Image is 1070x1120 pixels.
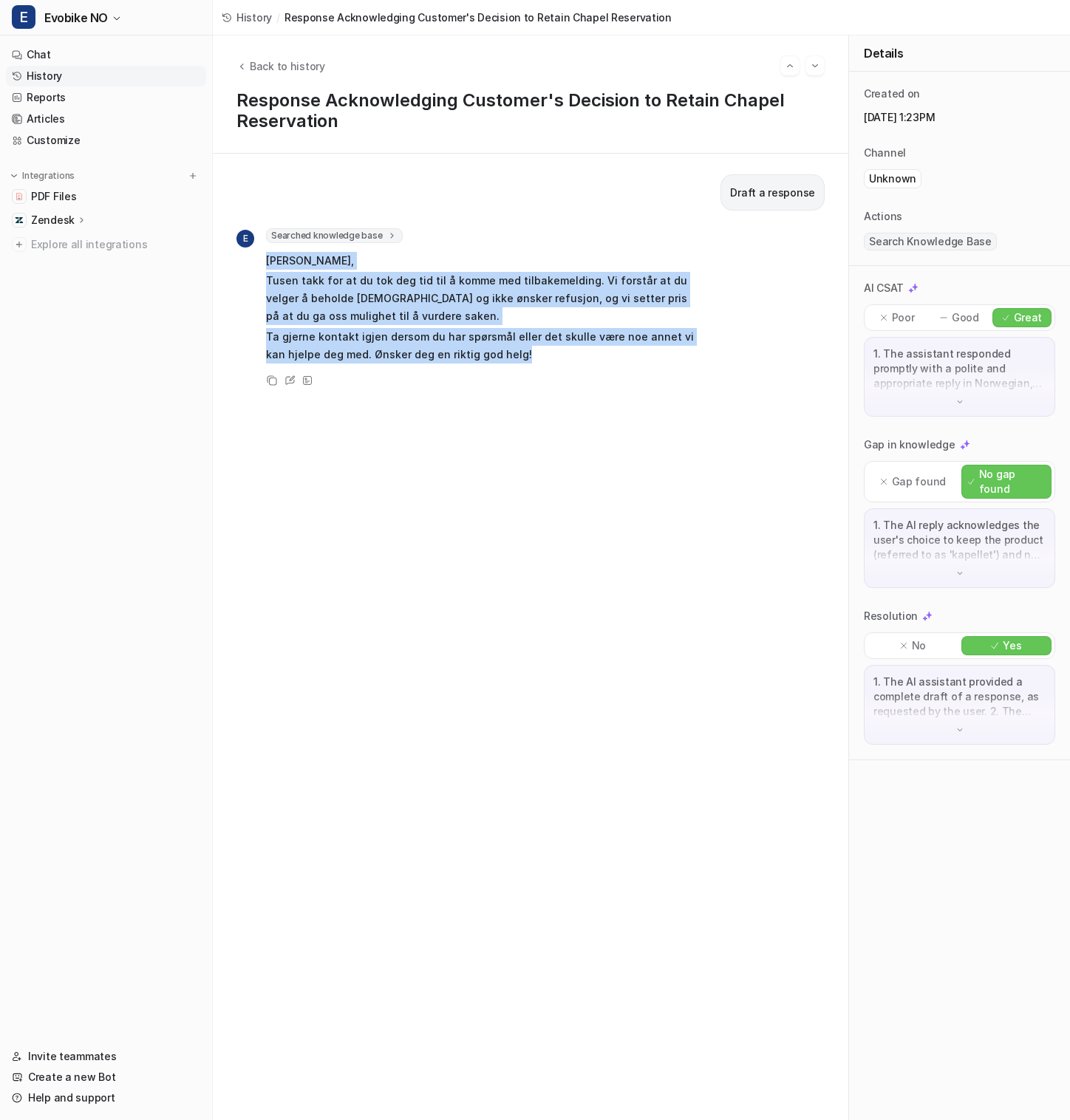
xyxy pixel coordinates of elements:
[892,474,946,489] p: Gap found
[6,1087,206,1108] a: Help and support
[236,58,325,74] button: Back to history
[873,518,1046,562] p: 1. The AI reply acknowledges the user's choice to keep the product (referred to as 'kapellet') an...
[912,638,926,653] p: No
[864,233,997,250] span: Search Knowledge Base
[864,609,918,624] p: Resolution
[810,59,820,72] img: Next session
[864,209,902,224] p: Actions
[6,186,206,207] a: PDF FilesPDF Files
[284,10,672,25] span: Response Acknowledging Customer's Decision to Retain Chapel Reservation
[955,397,965,407] img: down-arrow
[6,87,206,108] a: Reports
[6,168,79,183] button: Integrations
[12,5,35,29] span: E
[952,310,979,325] p: Good
[12,237,27,252] img: explore all integrations
[266,252,698,270] p: [PERSON_NAME],
[15,216,24,225] img: Zendesk
[864,110,1055,125] p: [DATE] 1:23PM
[9,171,19,181] img: expand menu
[6,44,206,65] a: Chat
[276,10,280,25] span: /
[266,228,403,243] span: Searched knowledge base
[849,35,1070,72] div: Details
[44,7,108,28] span: Evobike NO
[869,171,916,186] p: Unknown
[266,328,698,363] p: Ta gjerne kontakt igjen dersom du har spørsmål eller det skulle være noe annet vi kan hjelpe deg ...
[31,189,76,204] span: PDF Files
[780,56,800,75] button: Go to previous session
[188,171,198,181] img: menu_add.svg
[6,234,206,255] a: Explore all integrations
[236,230,254,247] span: E
[1003,638,1021,653] p: Yes
[6,130,206,151] a: Customize
[979,467,1045,496] p: No gap found
[236,90,825,132] h1: Response Acknowledging Customer's Decision to Retain Chapel Reservation
[873,346,1046,391] p: 1. The assistant responded promptly with a polite and appropriate reply in Norwegian, matching th...
[873,675,1046,719] p: 1. The AI assistant provided a complete draft of a response, as requested by the user. 2. The dra...
[805,56,825,75] button: Go to next session
[6,66,206,86] a: History
[31,233,200,256] span: Explore all integrations
[6,1067,206,1087] a: Create a new Bot
[15,192,24,201] img: PDF Files
[1014,310,1043,325] p: Great
[892,310,915,325] p: Poor
[250,58,325,74] span: Back to history
[31,213,75,228] p: Zendesk
[6,1046,206,1067] a: Invite teammates
[864,437,955,452] p: Gap in knowledge
[730,184,815,202] p: Draft a response
[955,725,965,735] img: down-arrow
[266,272,698,325] p: Tusen takk for at du tok deg tid til å komme med tilbakemelding. Vi forstår at du velger å behold...
[864,86,920,101] p: Created on
[785,59,795,72] img: Previous session
[22,170,75,182] p: Integrations
[955,568,965,578] img: down-arrow
[6,109,206,129] a: Articles
[864,281,904,296] p: AI CSAT
[236,10,272,25] span: History
[864,146,906,160] p: Channel
[222,10,272,25] a: History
